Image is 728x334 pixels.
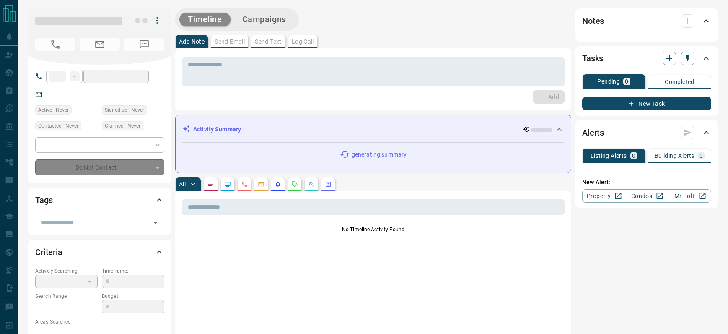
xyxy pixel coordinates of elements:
[35,242,164,262] div: Criteria
[35,193,52,207] h2: Tags
[234,13,295,26] button: Campaigns
[582,178,711,187] p: New Alert:
[80,38,120,51] span: No Email
[38,122,78,130] span: Contacted - Never
[35,38,75,51] span: No Number
[124,38,164,51] span: No Number
[582,123,711,143] div: Alerts
[291,181,298,188] svg: Requests
[179,39,205,44] p: Add Note
[35,190,164,210] div: Tags
[625,78,628,84] p: 0
[105,122,140,130] span: Claimed - Never
[182,226,565,233] p: No Timeline Activity Found
[35,292,98,300] p: Search Range:
[632,153,635,159] p: 0
[700,153,703,159] p: 0
[352,150,407,159] p: generating summary
[582,126,604,139] h2: Alerts
[102,292,164,300] p: Budget:
[308,181,315,188] svg: Opportunities
[179,181,186,187] p: All
[668,189,711,203] a: Mr.Loft
[241,181,248,188] svg: Calls
[582,48,711,68] div: Tasks
[35,245,62,259] h2: Criteria
[35,300,98,314] p: -- - --
[150,217,161,229] button: Open
[224,181,231,188] svg: Lead Browsing Activity
[207,181,214,188] svg: Notes
[582,97,711,110] button: New Task
[275,181,281,188] svg: Listing Alerts
[105,106,144,114] span: Signed up - Never
[258,181,264,188] svg: Emails
[35,318,164,326] p: Areas Searched:
[582,14,604,28] h2: Notes
[665,79,694,85] p: Completed
[38,106,69,114] span: Active - Never
[582,52,603,65] h2: Tasks
[582,11,711,31] div: Notes
[655,153,694,159] p: Building Alerts
[35,159,164,175] div: Do Not Contact
[102,267,164,275] p: Timeframe:
[325,181,332,188] svg: Agent Actions
[193,125,241,134] p: Activity Summary
[591,153,627,159] p: Listing Alerts
[182,122,564,137] div: Activity Summary
[35,267,98,275] p: Actively Searching:
[625,189,668,203] a: Condos
[179,13,231,26] button: Timeline
[582,189,625,203] a: Property
[49,91,52,97] a: --
[597,78,620,84] p: Pending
